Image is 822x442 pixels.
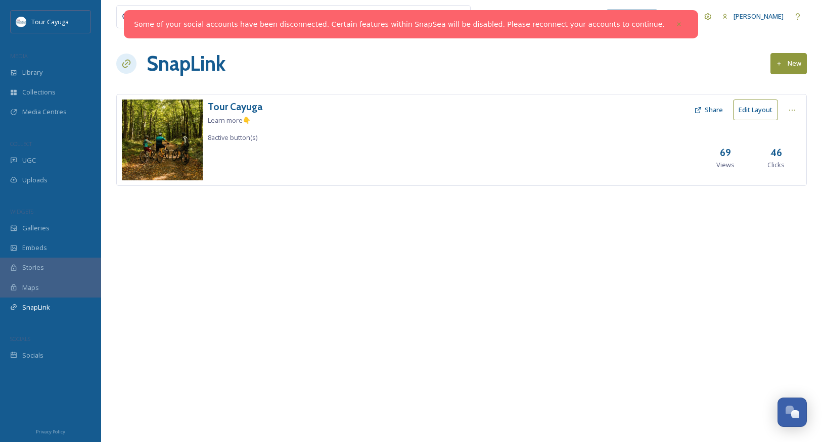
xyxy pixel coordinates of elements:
[10,52,28,60] span: MEDIA
[716,160,735,170] span: Views
[31,17,69,26] span: Tour Cayuga
[734,12,784,21] span: [PERSON_NAME]
[147,48,225,79] h1: SnapLink
[22,68,42,77] span: Library
[134,19,665,30] a: Some of your social accounts have been disconnected. Certain features within SnapSea will be disa...
[770,53,807,74] button: New
[770,145,782,160] h3: 46
[140,6,388,28] input: Search your library
[22,263,44,272] span: Stories
[22,107,67,117] span: Media Centres
[10,335,30,342] span: SOCIALS
[22,243,47,253] span: Embeds
[22,156,36,165] span: UGC
[22,303,50,312] span: SnapLink
[767,160,785,170] span: Clicks
[22,87,56,97] span: Collections
[36,425,65,437] a: Privacy Policy
[16,17,26,27] img: download.jpeg
[10,140,32,148] span: COLLECT
[720,145,731,160] h3: 69
[717,7,789,26] a: [PERSON_NAME]
[208,133,257,142] span: 8 active button(s)
[122,100,203,180] img: b5d037cd-04cd-4fac-9b64-9a22eac2a8e5.jpg
[607,10,657,24] a: What's New
[406,7,465,26] a: View all files
[208,116,251,125] span: Learn more👇
[733,100,783,120] a: Edit Layout
[22,351,43,360] span: Socials
[733,100,778,120] button: Edit Layout
[10,208,33,215] span: WIDGETS
[36,428,65,435] span: Privacy Policy
[22,283,39,292] span: Maps
[22,175,48,185] span: Uploads
[689,100,728,120] button: Share
[208,100,262,114] a: Tour Cayuga
[22,223,50,233] span: Galleries
[778,398,807,427] button: Open Chat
